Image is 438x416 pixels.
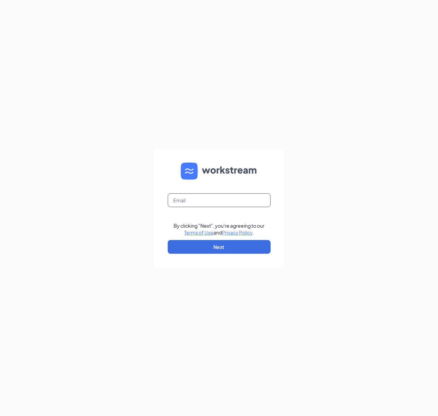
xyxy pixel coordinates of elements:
input: Email [168,193,271,207]
div: By clicking "Next", you're agreeing to our and . [174,222,264,236]
a: Privacy Policy [222,229,252,236]
img: WS logo and Workstream text [181,163,258,180]
a: Terms of Use [184,229,213,236]
button: Next [168,240,271,254]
